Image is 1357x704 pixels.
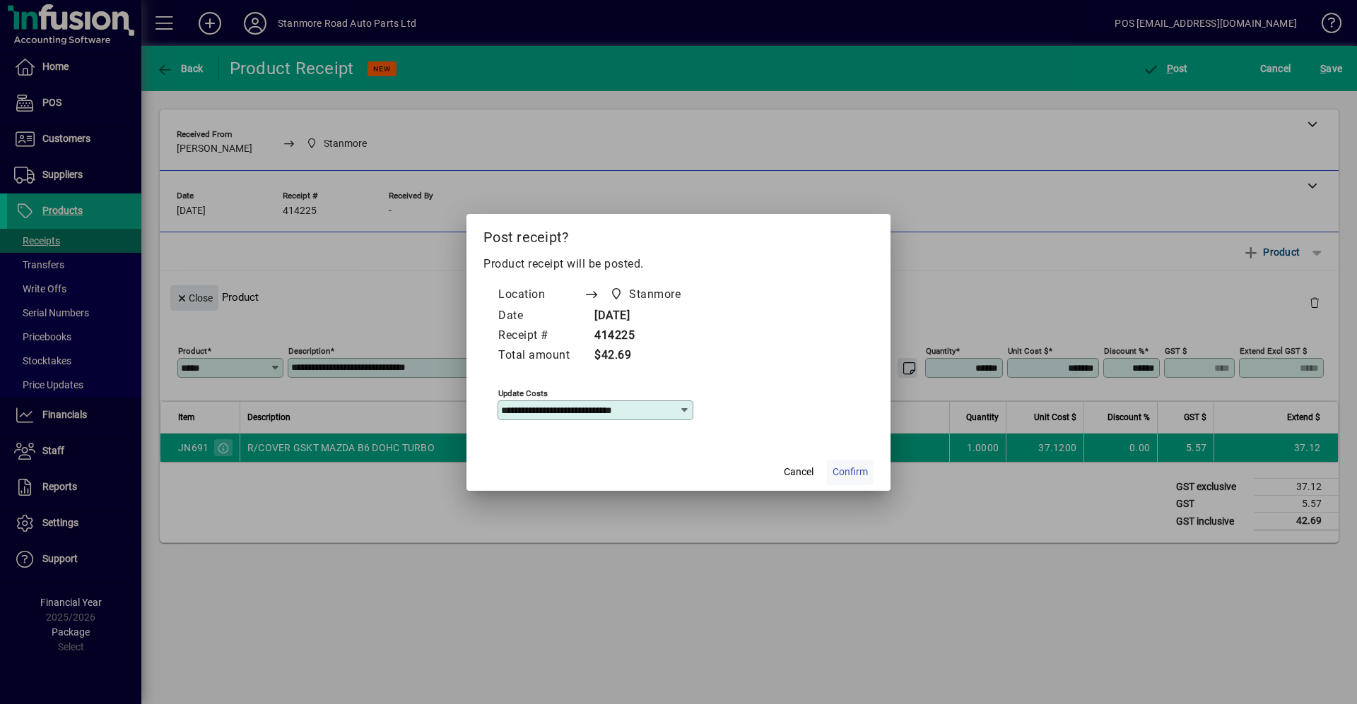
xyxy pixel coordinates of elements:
span: Confirm [833,465,868,479]
td: Date [498,306,584,326]
button: Cancel [776,460,821,485]
p: Product receipt will be posted. [483,256,874,273]
span: Stanmore [606,285,686,304]
span: Cancel [784,465,813,479]
td: Receipt # [498,326,584,346]
mat-label: Update costs [498,388,548,398]
td: $42.69 [584,346,707,366]
td: 414225 [584,326,707,346]
td: [DATE] [584,306,707,326]
span: Stanmore [629,286,681,303]
h2: Post receipt? [466,214,891,255]
td: Location [498,284,584,306]
button: Confirm [827,460,874,485]
td: Total amount [498,346,584,366]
